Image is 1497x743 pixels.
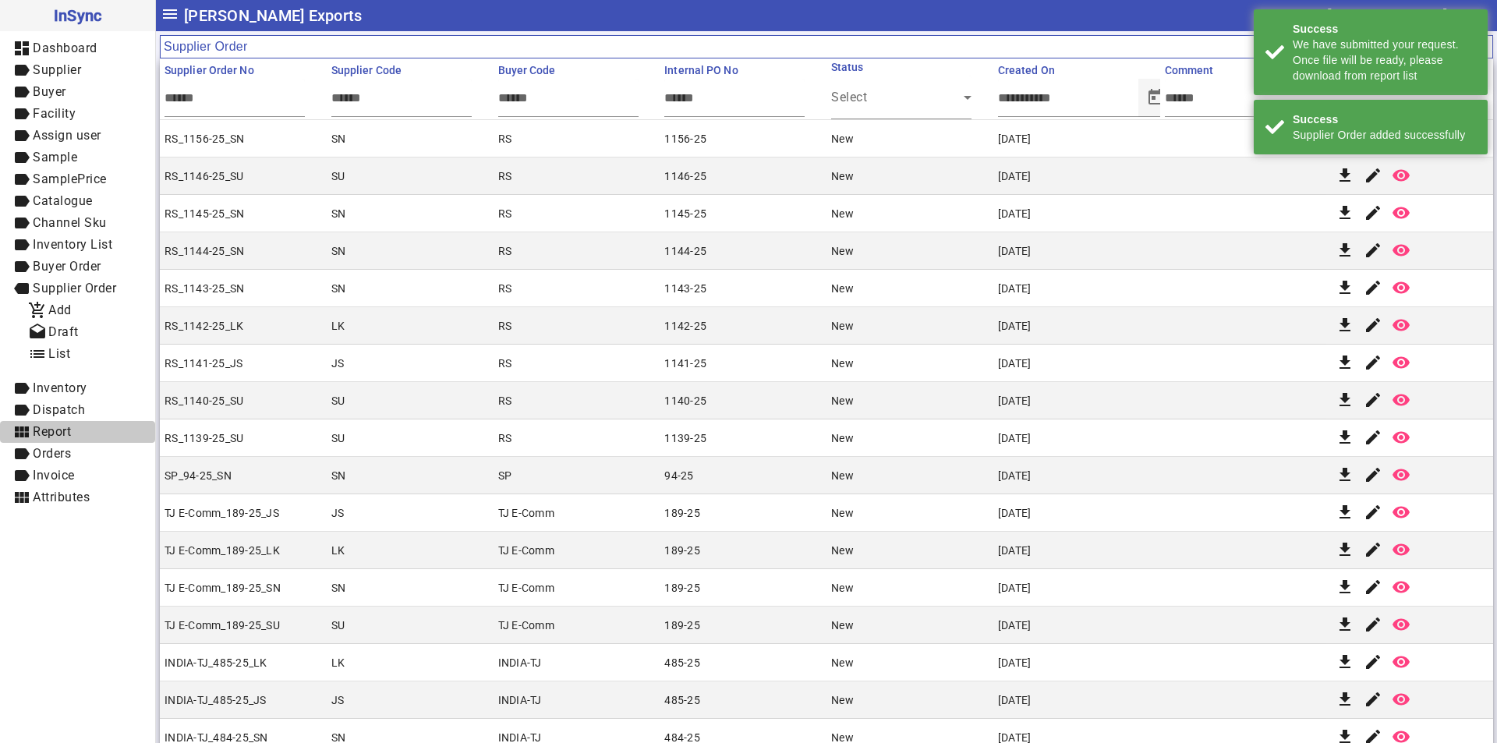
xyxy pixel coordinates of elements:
[1293,111,1476,127] div: Success
[48,346,70,361] span: List
[498,393,512,409] div: RS
[165,243,244,259] div: RS_1144-25_SN
[998,393,1032,409] div: [DATE]
[664,64,738,76] span: Internal PO No
[165,206,244,221] div: RS_1145-25_SN
[33,468,75,483] span: Invoice
[48,303,72,317] span: Add
[998,168,1032,184] div: [DATE]
[831,281,854,296] div: New
[165,505,279,521] div: TJ E-Comm_189-25_JS
[1364,353,1382,372] mat-icon: edit
[1364,391,1382,409] mat-icon: edit
[165,655,267,670] div: INDIA-TJ_485-25_LK
[12,3,143,28] span: InSync
[1364,316,1382,334] mat-icon: edit
[664,318,706,334] div: 1142-25
[1336,353,1354,372] mat-icon: download
[664,505,700,521] div: 189-25
[12,444,31,463] mat-icon: label
[998,468,1032,483] div: [DATE]
[1364,690,1382,709] mat-icon: edit
[998,580,1032,596] div: [DATE]
[831,131,854,147] div: New
[12,39,31,58] mat-icon: dashboard
[831,393,854,409] div: New
[33,424,71,439] span: Report
[1392,241,1410,260] mat-icon: remove_red_eye
[16,299,155,321] a: Add
[1364,428,1382,447] mat-icon: edit
[1336,615,1354,634] mat-icon: download
[16,343,155,365] a: List
[12,401,31,419] mat-icon: label
[1364,241,1382,260] mat-icon: edit
[831,206,854,221] div: New
[160,35,1493,58] mat-card-header: Supplier Order
[664,243,706,259] div: 1144-25
[1392,166,1410,185] mat-icon: remove_red_eye
[998,655,1032,670] div: [DATE]
[998,430,1032,446] div: [DATE]
[33,84,66,99] span: Buyer
[12,235,31,254] mat-icon: label
[998,692,1032,708] div: [DATE]
[12,279,31,298] mat-icon: label
[831,543,854,558] div: New
[1364,578,1382,596] mat-icon: edit
[33,41,97,55] span: Dashboard
[1364,653,1382,671] mat-icon: edit
[1293,21,1476,37] div: Success
[1336,241,1354,260] mat-icon: download
[33,490,90,504] span: Attributes
[1392,653,1410,671] mat-icon: remove_red_eye
[28,323,47,341] mat-icon: drafts
[165,430,243,446] div: RS_1139-25_SU
[831,61,864,73] span: Status
[998,543,1032,558] div: [DATE]
[998,318,1032,334] div: [DATE]
[331,318,345,334] div: LK
[12,488,31,507] mat-icon: view_module
[1392,316,1410,334] mat-icon: remove_red_eye
[165,468,232,483] div: SP_94-25_SN
[331,617,345,633] div: SU
[331,430,345,446] div: SU
[331,356,345,371] div: JS
[12,214,31,232] mat-icon: label
[831,243,854,259] div: New
[1165,64,1214,76] span: Comment
[33,402,85,417] span: Dispatch
[498,430,512,446] div: RS
[831,692,854,708] div: New
[998,505,1032,521] div: [DATE]
[28,301,47,320] mat-icon: add_shopping_cart
[331,168,345,184] div: SU
[664,692,700,708] div: 485-25
[33,281,116,295] span: Supplier Order
[498,580,554,596] div: TJ E-Comm
[498,655,542,670] div: INDIA-TJ
[331,393,345,409] div: SU
[1392,278,1410,297] mat-icon: remove_red_eye
[664,131,706,147] div: 1156-25
[331,468,346,483] div: SN
[33,237,112,252] span: Inventory List
[1336,391,1354,409] mat-icon: download
[1392,391,1410,409] mat-icon: remove_red_eye
[28,345,47,363] mat-icon: list
[498,64,556,76] span: Buyer Code
[1462,9,1476,23] mat-icon: settings
[1364,465,1382,484] mat-icon: edit
[498,692,542,708] div: INDIA-TJ
[331,505,345,521] div: JS
[33,150,77,165] span: Sample
[498,505,554,521] div: TJ E-Comm
[1336,540,1354,559] mat-icon: download
[16,321,155,343] a: Draft
[33,380,87,395] span: Inventory
[831,655,854,670] div: New
[664,468,693,483] div: 94-25
[12,148,31,167] mat-icon: label
[33,106,76,121] span: Facility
